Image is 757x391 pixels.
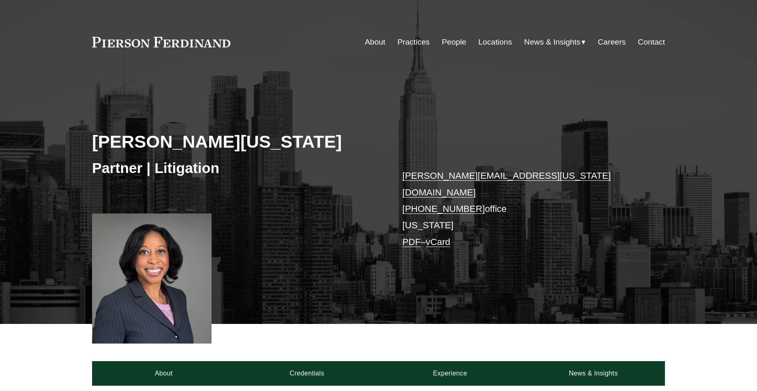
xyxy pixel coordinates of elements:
[397,34,430,50] a: Practices
[442,34,466,50] a: People
[402,171,611,197] a: [PERSON_NAME][EMAIL_ADDRESS][US_STATE][DOMAIN_NAME]
[92,159,378,177] h3: Partner | Litigation
[598,34,626,50] a: Careers
[92,361,235,386] a: About
[524,34,586,50] a: folder dropdown
[402,168,641,250] p: office [US_STATE] –
[365,34,385,50] a: About
[524,35,581,49] span: News & Insights
[638,34,665,50] a: Contact
[92,131,378,152] h2: [PERSON_NAME][US_STATE]
[478,34,512,50] a: Locations
[378,361,522,386] a: Experience
[522,361,665,386] a: News & Insights
[235,361,378,386] a: Credentials
[402,204,485,214] a: [PHONE_NUMBER]
[402,237,421,247] a: PDF
[426,237,451,247] a: vCard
